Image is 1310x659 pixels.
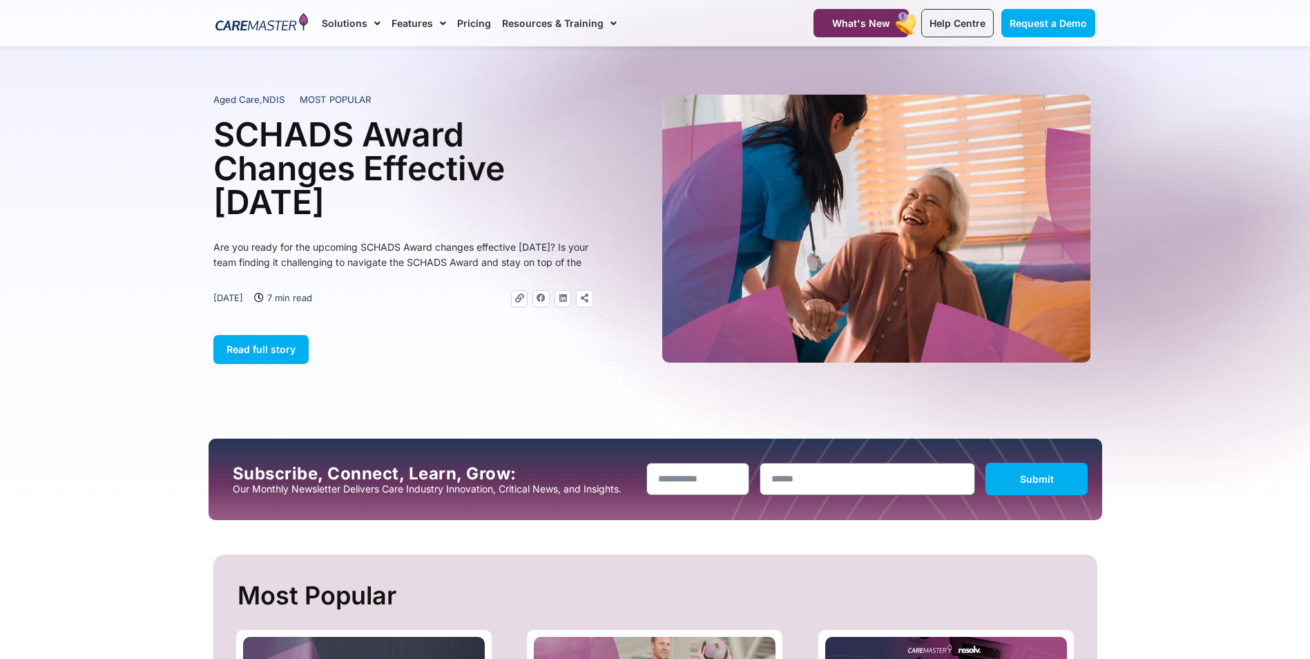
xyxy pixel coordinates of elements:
[233,464,636,484] h2: Subscribe, Connect, Learn, Grow:
[264,290,312,305] span: 7 min read
[233,484,636,495] p: Our Monthly Newsletter Delivers Care Industry Innovation, Critical News, and Insights.
[213,335,309,364] a: Read full story
[215,13,309,34] img: CareMaster Logo
[921,9,994,37] a: Help Centre
[662,95,1090,363] img: A heartwarming moment where a support worker in a blue uniform, with a stethoscope draped over he...
[1001,9,1095,37] a: Request a Demo
[227,343,296,355] span: Read full story
[262,94,285,105] span: NDIS
[1010,17,1087,29] span: Request a Demo
[213,240,593,270] p: Are you ready for the upcoming SCHADS Award changes effective [DATE]? Is your team finding it cha...
[813,9,909,37] a: What's New
[238,575,1077,616] h2: Most Popular
[213,292,243,303] time: [DATE]
[213,94,285,105] span: ,
[929,17,985,29] span: Help Centre
[213,94,260,105] span: Aged Care
[300,93,372,107] span: MOST POPULAR
[213,117,593,219] h1: SCHADS Award Changes Effective [DATE]
[832,17,890,29] span: What's New
[1020,473,1054,485] span: Submit
[985,463,1088,495] button: Submit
